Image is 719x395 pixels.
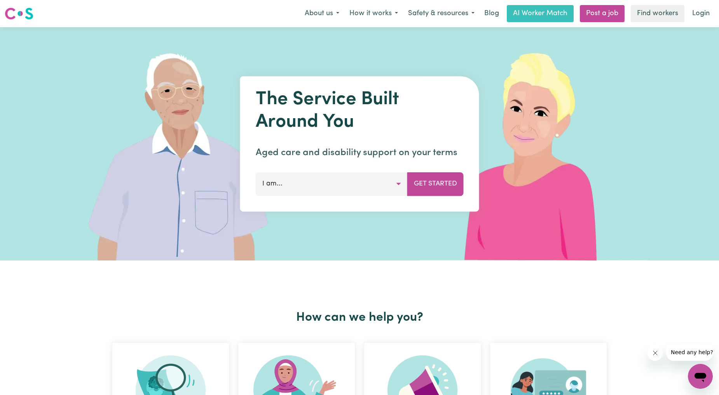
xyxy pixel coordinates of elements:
[256,146,464,160] p: Aged care and disability support on your terms
[666,344,713,361] iframe: Message from company
[407,172,464,196] button: Get Started
[256,89,464,133] h1: The Service Built Around You
[580,5,625,22] a: Post a job
[5,5,33,23] a: Careseekers logo
[631,5,684,22] a: Find workers
[480,5,504,22] a: Blog
[507,5,574,22] a: AI Worker Match
[5,5,47,12] span: Need any help?
[256,172,408,196] button: I am...
[688,5,714,22] a: Login
[300,5,344,22] button: About us
[688,364,713,389] iframe: Button to launch messaging window
[403,5,480,22] button: Safety & resources
[108,310,611,325] h2: How can we help you?
[344,5,403,22] button: How it works
[647,345,663,361] iframe: Close message
[5,7,33,21] img: Careseekers logo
